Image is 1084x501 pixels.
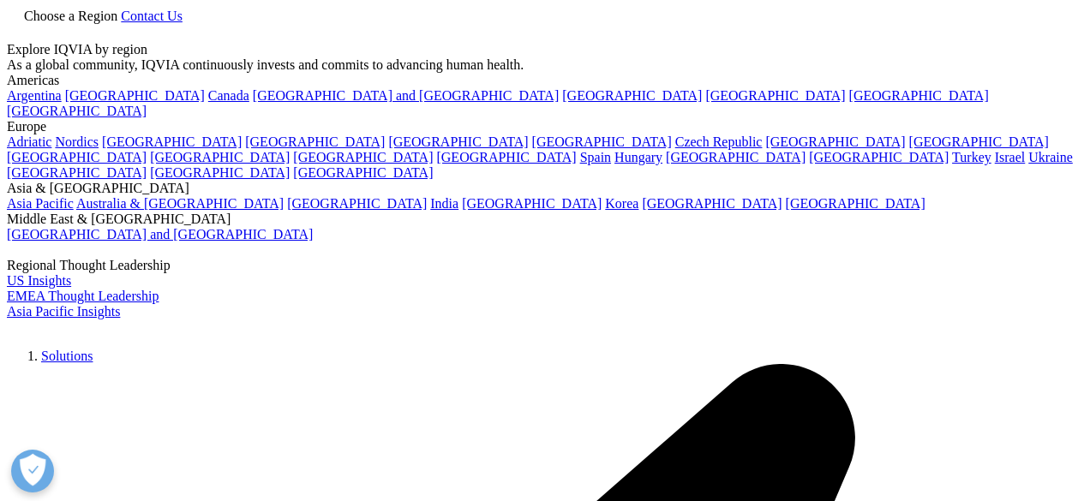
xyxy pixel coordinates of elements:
[786,196,925,211] a: [GEOGRAPHIC_DATA]
[952,150,991,164] a: Turkey
[605,196,638,211] a: Korea
[65,88,205,103] a: [GEOGRAPHIC_DATA]
[436,150,576,164] a: [GEOGRAPHIC_DATA]
[208,88,249,103] a: Canada
[995,150,1026,164] a: Israel
[102,134,242,149] a: [GEOGRAPHIC_DATA]
[287,196,427,211] a: [GEOGRAPHIC_DATA]
[430,196,458,211] a: India
[705,88,845,103] a: [GEOGRAPHIC_DATA]
[1028,150,1073,164] a: Ukraine
[909,134,1049,149] a: [GEOGRAPHIC_DATA]
[849,88,989,103] a: [GEOGRAPHIC_DATA]
[388,134,528,149] a: [GEOGRAPHIC_DATA]
[11,450,54,492] button: Open Preferences
[7,304,120,319] a: Asia Pacific Insights
[7,227,313,242] a: [GEOGRAPHIC_DATA] and [GEOGRAPHIC_DATA]
[7,57,1077,73] div: As a global community, IQVIA continuously invests and commits to advancing human health.
[41,349,93,363] a: Solutions
[7,258,1077,273] div: Regional Thought Leadership
[7,212,1077,227] div: Middle East & [GEOGRAPHIC_DATA]
[7,88,62,103] a: Argentina
[765,134,905,149] a: [GEOGRAPHIC_DATA]
[666,150,806,164] a: [GEOGRAPHIC_DATA]
[293,150,433,164] a: [GEOGRAPHIC_DATA]
[675,134,763,149] a: Czech Republic
[150,150,290,164] a: [GEOGRAPHIC_DATA]
[7,150,147,164] a: [GEOGRAPHIC_DATA]
[150,165,290,180] a: [GEOGRAPHIC_DATA]
[7,181,1077,196] div: Asia & [GEOGRAPHIC_DATA]
[55,134,99,149] a: Nordics
[7,73,1077,88] div: Americas
[7,134,51,149] a: Adriatic
[532,134,672,149] a: [GEOGRAPHIC_DATA]
[809,150,949,164] a: [GEOGRAPHIC_DATA]
[7,42,1077,57] div: Explore IQVIA by region
[642,196,782,211] a: [GEOGRAPHIC_DATA]
[562,88,702,103] a: [GEOGRAPHIC_DATA]
[24,9,117,23] span: Choose a Region
[253,88,559,103] a: [GEOGRAPHIC_DATA] and [GEOGRAPHIC_DATA]
[7,196,74,211] a: Asia Pacific
[121,9,183,23] a: Contact Us
[245,134,385,149] a: [GEOGRAPHIC_DATA]
[7,104,147,118] a: [GEOGRAPHIC_DATA]
[7,273,71,288] a: US Insights
[7,119,1077,134] div: Europe
[293,165,433,180] a: [GEOGRAPHIC_DATA]
[76,196,284,211] a: Australia & [GEOGRAPHIC_DATA]
[580,150,611,164] a: Spain
[7,165,147,180] a: [GEOGRAPHIC_DATA]
[462,196,602,211] a: [GEOGRAPHIC_DATA]
[614,150,662,164] a: Hungary
[7,289,159,303] a: EMEA Thought Leadership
